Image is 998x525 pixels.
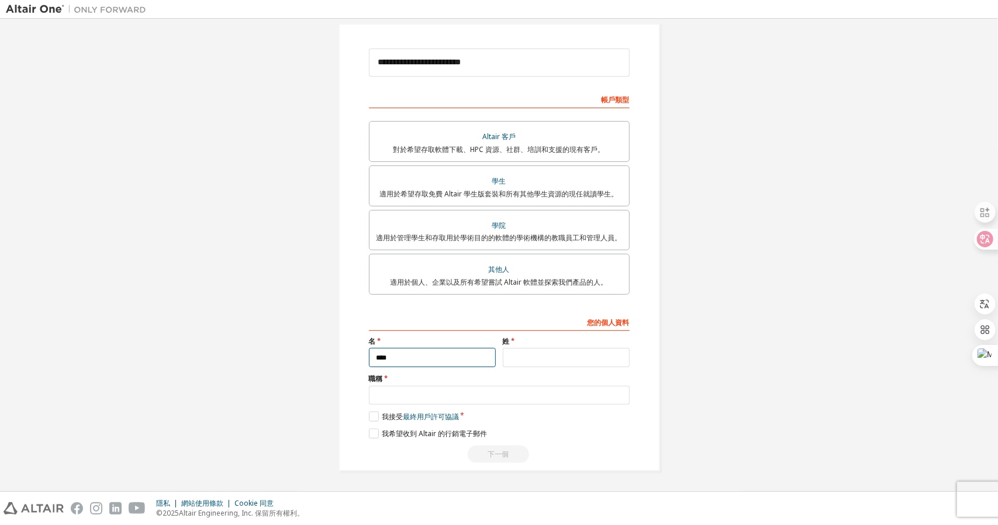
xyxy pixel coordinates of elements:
img: altair_logo.svg [4,502,64,514]
font: Altair Engineering, Inc. 保留所有權利。 [179,508,304,518]
font: 學院 [492,220,506,230]
div: Read and acccept EULA to continue [369,445,630,463]
img: instagram.svg [90,502,102,514]
img: facebook.svg [71,502,83,514]
font: 適用於個人、企業以及所有希望嘗試 Altair 軟體並探索我們產品的人。 [391,277,608,287]
font: © [156,508,163,518]
font: Altair 客戶 [482,132,516,141]
font: Cookie 同意 [234,498,274,508]
font: 適用於希望存取免費 Altair 學生版套裝和所有其他學生資源的現任就讀學生。 [380,189,619,199]
font: 姓 [503,336,510,346]
font: 其他人 [489,264,510,274]
font: 最終用戶許可協議 [403,412,459,422]
font: 對於希望存取軟體下載、HPC 資源、社群、培訓和支援的現有客戶。 [393,144,605,154]
font: 學生 [492,176,506,186]
img: linkedin.svg [109,502,122,514]
font: 您的個人資料 [588,317,630,327]
font: 帳戶類型 [602,95,630,105]
font: 名 [369,336,376,346]
font: 適用於管理學生和存取用於學術目的的軟體的學術機構的教職員工和管理人員。 [377,233,622,243]
font: 職稱 [369,374,383,384]
font: 我希望收到 Altair 的行銷電子郵件 [382,429,487,438]
font: 隱私 [156,498,170,508]
font: 網站使用條款 [181,498,223,508]
img: 牽牛星一號 [6,4,152,15]
font: 我接受 [382,412,403,422]
font: 2025 [163,508,179,518]
img: youtube.svg [129,502,146,514]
